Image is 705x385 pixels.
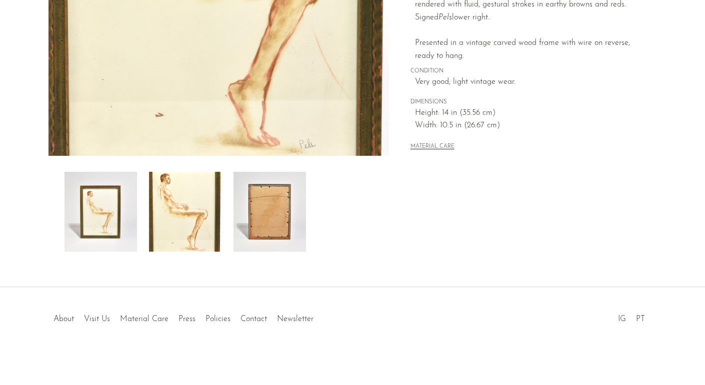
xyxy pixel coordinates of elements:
a: Visit Us [84,315,110,323]
a: Contact [240,315,267,323]
button: MATERIAL CARE [410,143,454,151]
ul: Social Medias [613,307,650,326]
span: Height: 14 in (35.56 cm) [415,107,635,120]
a: IG [618,315,626,323]
img: Figure Drawing, Framed [64,172,137,252]
ul: Quick links [48,307,318,326]
span: CONDITION [410,67,635,76]
img: Figure Drawing, Framed [233,172,306,252]
a: Material Care [120,315,168,323]
span: Very good; light vintage wear. [415,76,635,89]
span: Width: 10.5 in (26.67 cm) [415,119,635,132]
a: Press [178,315,195,323]
a: About [53,315,74,323]
span: DIMENSIONS [410,98,635,107]
a: Policies [205,315,230,323]
em: Pels [438,13,452,21]
a: PT [636,315,645,323]
img: Figure Drawing, Framed [149,172,221,252]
